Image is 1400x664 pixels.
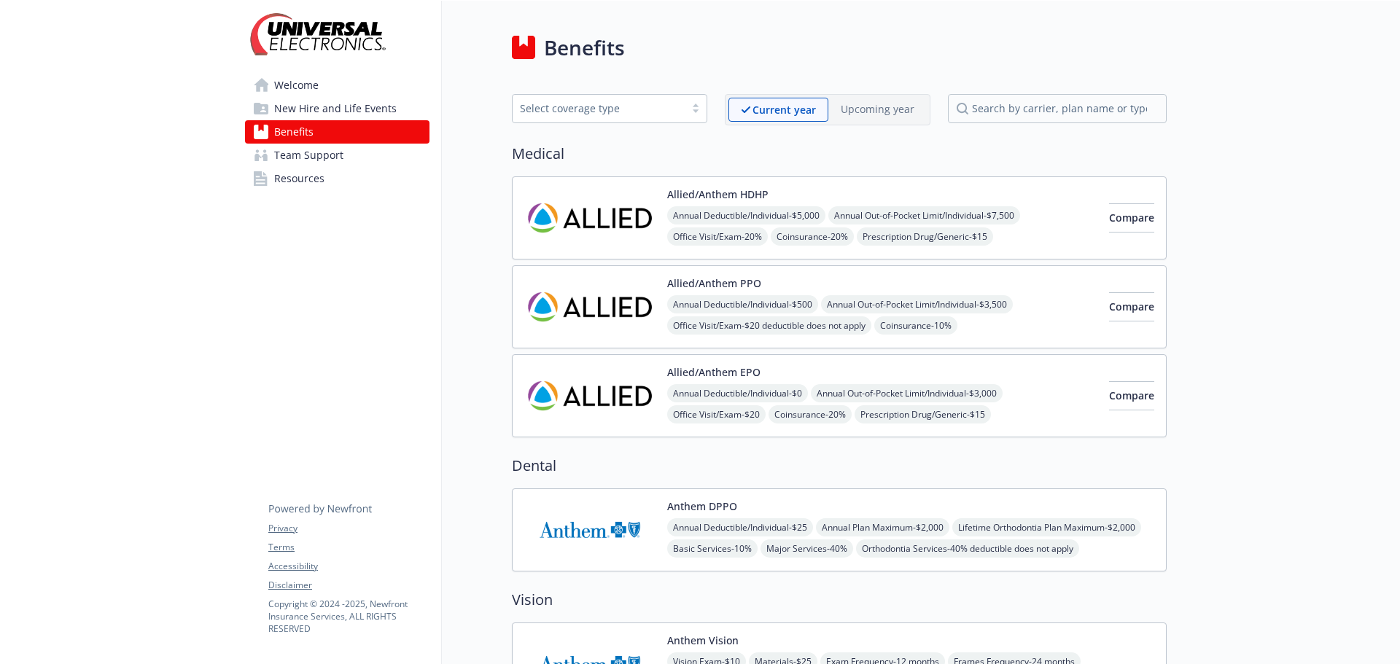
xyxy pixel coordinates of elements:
span: Compare [1109,211,1154,224]
span: Annual Deductible/Individual - $25 [667,518,813,536]
img: Allied Benefit Systems LLC carrier logo [524,278,656,336]
img: Allied Benefit Systems LLC carrier logo [524,189,656,247]
h1: Benefits [544,32,625,63]
span: Welcome [274,74,319,97]
span: Annual Out-of-Pocket Limit/Individual - $3,500 [821,295,1013,313]
a: Resources [245,167,429,190]
span: Coinsurance - 20% [769,405,852,423]
p: Current year [752,102,816,117]
img: Anthem Blue Cross carrier logo [524,501,656,559]
button: Anthem Vision [667,635,739,647]
span: Coinsurance - 10% [874,316,957,335]
a: Team Support [245,144,429,167]
span: Annual Deductible/Individual - $0 [667,384,808,402]
span: Annual Deductible/Individual - $500 [667,295,818,313]
h2: Dental [512,455,1167,477]
a: New Hire and Life Events [245,97,429,120]
h2: Medical [512,143,1167,165]
button: Allied/Anthem PPO [667,278,761,289]
span: Prescription Drug/Generic - $15 [857,227,993,246]
button: Anthem DPPO [667,501,737,512]
button: Compare [1109,203,1154,233]
button: Compare [1109,381,1154,410]
span: Major Services - 40% [761,539,853,558]
span: Coinsurance - 20% [771,227,854,246]
span: Orthodontia Services - 40% deductible does not apply [856,539,1079,558]
span: Office Visit/Exam - 20% [667,227,768,246]
a: Welcome [245,74,429,97]
span: Team Support [274,144,343,167]
span: Benefits [274,120,314,144]
button: Compare [1109,292,1154,321]
input: search by carrier, plan name or type [948,94,1167,123]
a: Disclaimer [268,579,429,592]
a: Privacy [268,522,429,535]
p: Copyright © 2024 - 2025 , Newfront Insurance Services, ALL RIGHTS RESERVED [268,598,429,635]
span: Compare [1109,300,1154,313]
span: Prescription Drug/Generic - $15 [855,405,991,423]
span: Annual Out-of-Pocket Limit/Individual - $7,500 [828,206,1020,224]
button: Allied/Anthem EPO [667,367,761,378]
span: Resources [274,167,324,190]
span: Basic Services - 10% [667,539,758,558]
span: Annual Deductible/Individual - $5,000 [667,206,825,224]
span: Office Visit/Exam - $20 [667,405,766,423]
p: Upcoming year [841,101,914,117]
h2: Vision [512,589,1167,611]
a: Accessibility [268,560,429,573]
span: New Hire and Life Events [274,97,397,120]
a: Benefits [245,120,429,144]
span: Annual Out-of-Pocket Limit/Individual - $3,000 [811,384,1003,402]
span: Compare [1109,388,1154,402]
span: Annual Plan Maximum - $2,000 [816,518,949,536]
span: Upcoming year [828,98,927,122]
span: Office Visit/Exam - $20 deductible does not apply [667,316,871,335]
div: Select coverage type [520,101,677,116]
a: Terms [268,541,429,554]
button: Allied/Anthem HDHP [667,189,769,200]
img: Allied Benefit Systems LLC carrier logo [524,367,656,425]
span: Lifetime Orthodontia Plan Maximum - $2,000 [952,518,1141,536]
